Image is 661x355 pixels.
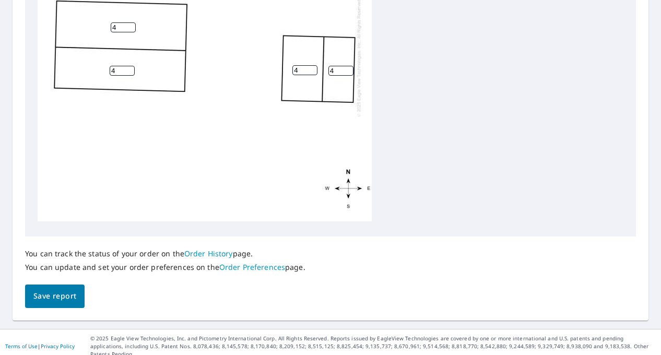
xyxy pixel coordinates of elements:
p: You can update and set your order preferences on the page. [25,263,305,272]
a: Privacy Policy [41,342,75,350]
span: Save report [33,290,76,303]
button: Save report [25,285,85,308]
a: Order History [184,249,233,258]
p: You can track the status of your order on the page. [25,249,305,258]
a: Terms of Use [5,342,38,350]
p: | [5,343,75,349]
a: Order Preferences [219,262,285,272]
